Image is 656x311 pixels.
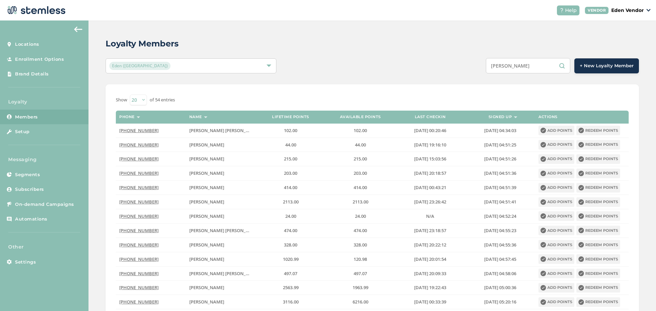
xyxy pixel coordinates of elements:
[576,211,620,221] button: Redeem points
[284,184,297,190] span: 414.00
[284,127,297,133] span: 102.00
[576,254,620,264] button: Redeem points
[585,7,609,14] div: VENDOR
[355,213,366,219] span: 24.00
[189,242,252,248] label: joshua ray thompson
[189,270,260,277] span: [PERSON_NAME] [PERSON_NAME]
[354,127,367,133] span: 102.00
[576,240,620,250] button: Redeem points
[15,171,40,178] span: Segments
[574,58,639,73] button: + New Loyalty Member
[353,199,368,205] span: 2113.00
[189,170,252,176] label: joshua seward
[329,271,392,277] label: 497.07
[119,170,182,176] label: (918) 829-6487
[340,115,381,119] label: Available points
[354,170,367,176] span: 203.00
[272,115,309,119] label: Lifetime points
[189,299,252,305] label: Joshua Dean Bullard
[119,285,182,291] label: (918) 304-0193
[399,271,462,277] label: 2025-03-21 20:09:33
[284,270,297,277] span: 497.07
[259,299,322,305] label: 3116.00
[259,242,322,248] label: 328.00
[399,185,462,190] label: 2020-08-08 00:43:21
[284,170,297,176] span: 203.00
[119,127,159,133] span: [PHONE_NUMBER]
[469,170,532,176] label: 2024-01-22 04:51:36
[469,242,532,248] label: 2024-01-22 04:55:36
[329,142,392,148] label: 44.00
[469,156,532,162] label: 2024-01-22 04:51:26
[189,156,224,162] span: [PERSON_NAME]
[189,299,224,305] span: [PERSON_NAME]
[259,128,322,133] label: 102.00
[119,142,182,148] label: (918) 916-7729
[189,156,252,162] label: Joshua Steele
[119,184,159,190] span: [PHONE_NUMBER]
[119,228,182,234] label: (918) 319-8491
[611,7,644,14] p: Eden Vendor
[484,256,516,262] span: [DATE] 04:57:45
[119,227,159,234] span: [PHONE_NUMBER]
[414,199,446,205] span: [DATE] 23:26:42
[469,271,532,277] label: 2024-01-22 04:58:06
[189,128,252,133] label: joshua bryan hale
[484,142,516,148] span: [DATE] 04:51:25
[354,184,367,190] span: 414.00
[414,270,446,277] span: [DATE] 20:09:33
[283,299,299,305] span: 3116.00
[329,285,392,291] label: 1963.99
[259,199,322,205] label: 2113.00
[259,213,322,219] label: 24.00
[259,170,322,176] label: 203.00
[469,142,532,148] label: 2024-01-22 04:51:25
[426,213,434,219] span: N/A
[399,242,462,248] label: 2020-01-11 20:22:12
[119,256,159,262] span: [PHONE_NUMBER]
[189,185,252,190] label: Joshua Massey
[119,242,182,248] label: (918) 438-4913
[484,199,516,205] span: [DATE] 04:51:41
[329,156,392,162] label: 215.00
[355,142,366,148] span: 44.00
[109,62,170,70] span: Eden ([GEOGRAPHIC_DATA])
[484,227,516,234] span: [DATE] 04:55:23
[354,256,367,262] span: 120.98
[414,170,446,176] span: [DATE] 20:18:57
[353,284,368,291] span: 1963.99
[538,226,574,235] button: Add points
[150,97,175,103] label: of 54 entries
[119,142,159,148] span: [PHONE_NUMBER]
[414,184,446,190] span: [DATE] 00:43:21
[399,170,462,176] label: 2019-07-03 20:18:57
[399,228,462,234] label: 2019-09-26 23:18:57
[259,285,322,291] label: 2563.99
[329,256,392,262] label: 120.98
[469,228,532,234] label: 2024-01-22 04:55:23
[15,114,38,121] span: Members
[484,213,516,219] span: [DATE] 04:52:24
[576,283,620,293] button: Redeem points
[119,284,159,291] span: [PHONE_NUMBER]
[580,62,633,69] span: + New Loyalty Member
[189,199,224,205] span: [PERSON_NAME]
[285,142,296,148] span: 44.00
[576,140,620,150] button: Redeem points
[414,299,446,305] span: [DATE] 00:33:39
[538,197,574,207] button: Add points
[119,128,182,133] label: (405) 408-1839
[15,128,30,135] span: Setup
[15,201,74,208] span: On-demand Campaigns
[538,240,574,250] button: Add points
[119,185,182,190] label: (918) 576-8677
[189,184,224,190] span: [PERSON_NAME]
[5,3,66,17] img: logo-dark-0685b13c.svg
[399,213,462,219] label: N/A
[399,299,462,305] label: 2024-01-27 00:33:39
[538,211,574,221] button: Add points
[414,156,446,162] span: [DATE] 15:03:56
[469,285,532,291] label: 2024-01-22 05:00:36
[415,115,446,119] label: Last checkin
[329,228,392,234] label: 474.00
